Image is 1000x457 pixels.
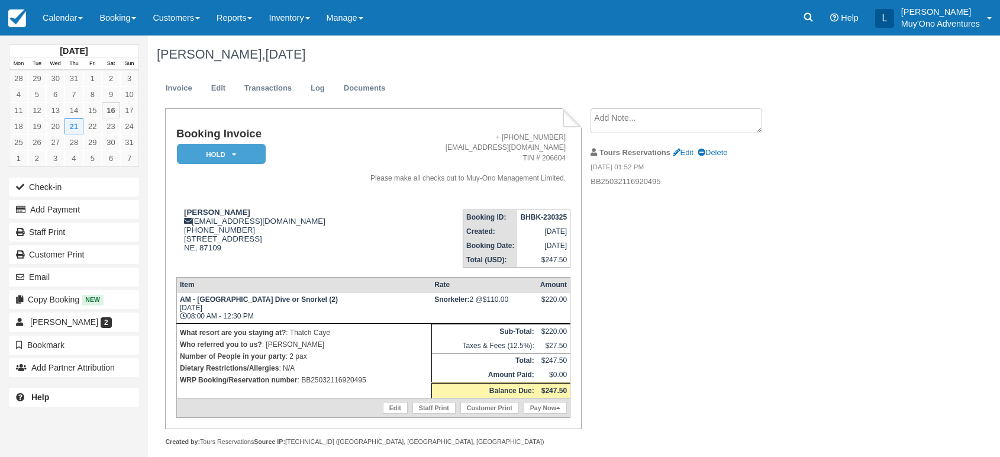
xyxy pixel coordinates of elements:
td: [DATE] 08:00 AM - 12:30 PM [176,292,431,323]
span: [DATE] [265,47,305,62]
th: Sub-Total: [431,324,537,339]
td: 2 @ [431,292,537,323]
th: Amount [537,277,570,292]
a: 4 [64,150,83,166]
strong: AM - [GEOGRAPHIC_DATA] Dive or Snorkel (2) [180,295,338,304]
a: Documents [335,77,395,100]
p: BB25032116920495 [591,176,790,188]
th: Sun [120,57,138,70]
a: 23 [102,118,120,134]
a: 29 [28,70,46,86]
th: Fri [83,57,102,70]
th: Item [176,277,431,292]
a: 17 [120,102,138,118]
a: Delete [698,148,727,157]
button: Bookmark [9,336,139,355]
td: Taxes & Fees (12.5%): [431,339,537,353]
div: $220.00 [540,295,567,313]
p: : [PERSON_NAME] [180,339,428,350]
strong: Dietary Restrictions/Allergies [180,364,279,372]
span: 2 [101,317,112,328]
a: Edit [673,148,693,157]
span: New [82,295,104,305]
i: Help [830,14,838,22]
button: Check-in [9,178,139,197]
a: 1 [9,150,28,166]
a: 13 [46,102,64,118]
a: Transactions [236,77,301,100]
a: 22 [83,118,102,134]
td: $0.00 [537,368,570,383]
strong: WRP Booking/Reservation number [180,376,297,384]
a: 20 [46,118,64,134]
h1: [PERSON_NAME], [157,47,889,62]
p: [PERSON_NAME] [901,6,980,18]
a: HOLD [176,143,262,165]
strong: Number of People in your party [180,352,286,361]
a: 8 [83,86,102,102]
td: $247.50 [537,353,570,368]
td: [DATE] [517,239,570,253]
a: 7 [64,86,83,102]
a: 31 [64,70,83,86]
strong: What resort are you staying at? [180,329,286,337]
a: 28 [9,70,28,86]
a: 30 [102,134,120,150]
em: HOLD [177,144,266,165]
h1: Booking Invoice [176,128,343,140]
a: 24 [120,118,138,134]
a: [PERSON_NAME] 2 [9,313,139,332]
button: Copy Booking New [9,290,139,309]
th: Total (USD): [463,253,518,268]
strong: Who referred you to us? [180,340,262,349]
button: Email [9,268,139,287]
a: 26 [28,134,46,150]
a: 9 [102,86,120,102]
a: Edit [383,402,408,414]
th: Booking ID: [463,210,518,224]
td: $247.50 [517,253,570,268]
strong: Snorkeler [434,295,469,304]
div: [EMAIL_ADDRESS][DOMAIN_NAME] [PHONE_NUMBER] [STREET_ADDRESS] NE, 87109 [176,208,343,267]
a: 31 [120,134,138,150]
p: : N/A [180,362,428,374]
a: Invoice [157,77,201,100]
a: 18 [9,118,28,134]
a: Log [302,77,334,100]
a: 5 [83,150,102,166]
span: [PERSON_NAME] [30,317,98,327]
a: 12 [28,102,46,118]
th: Wed [46,57,64,70]
td: $220.00 [537,324,570,339]
a: 28 [64,134,83,150]
a: Help [9,388,139,407]
a: 19 [28,118,46,134]
a: 25 [9,134,28,150]
th: Mon [9,57,28,70]
a: 6 [46,86,64,102]
div: L [875,9,894,28]
a: 11 [9,102,28,118]
a: 6 [102,150,120,166]
div: Tours Reservations [TECHNICAL_ID] ([GEOGRAPHIC_DATA], [GEOGRAPHIC_DATA], [GEOGRAPHIC_DATA]) [165,437,581,446]
img: checkfront-main-nav-mini-logo.png [8,9,26,27]
em: [DATE] 01:52 PM [591,162,790,175]
th: Thu [64,57,83,70]
td: [DATE] [517,224,570,239]
p: Muy'Ono Adventures [901,18,980,30]
a: 16 [102,102,120,118]
th: Tue [28,57,46,70]
a: 30 [46,70,64,86]
th: Sat [102,57,120,70]
p: : 2 pax [180,350,428,362]
a: 15 [83,102,102,118]
p: : BB25032116920495 [180,374,428,386]
strong: $247.50 [541,387,567,395]
button: Add Partner Attribution [9,358,139,377]
p: : Thatch Caye [180,327,428,339]
span: $110.00 [483,295,508,304]
th: Booking Date: [463,239,518,253]
th: Rate [431,277,537,292]
a: 21 [64,118,83,134]
strong: Tours Reservations [599,148,670,157]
